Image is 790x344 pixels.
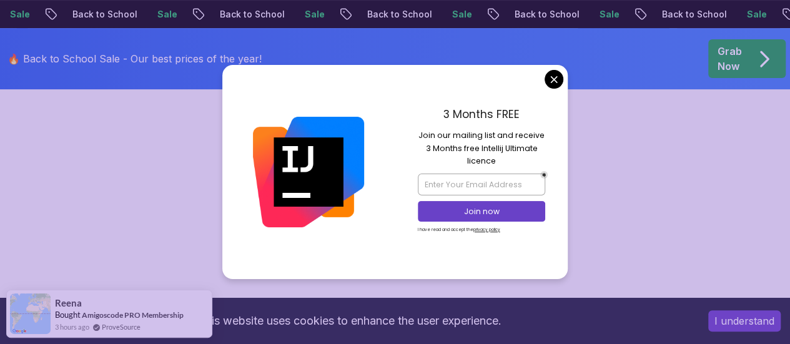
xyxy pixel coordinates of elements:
[55,298,82,308] span: Reena
[9,307,689,335] div: This website uses cookies to enhance the user experience.
[172,8,257,21] p: Back to School
[615,8,699,21] p: Back to School
[102,322,141,332] a: ProveSource
[405,8,445,21] p: Sale
[55,322,89,332] span: 3 hours ago
[7,51,262,66] p: 🔥 Back to School Sale - Our best prices of the year!
[320,8,405,21] p: Back to School
[699,8,739,21] p: Sale
[110,8,150,21] p: Sale
[552,8,592,21] p: Sale
[708,310,781,332] button: Accept cookies
[257,8,297,21] p: Sale
[25,8,110,21] p: Back to School
[467,8,552,21] p: Back to School
[55,310,81,320] span: Bought
[718,44,742,74] p: Grab Now
[10,293,51,334] img: provesource social proof notification image
[82,310,184,320] a: Amigoscode PRO Membership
